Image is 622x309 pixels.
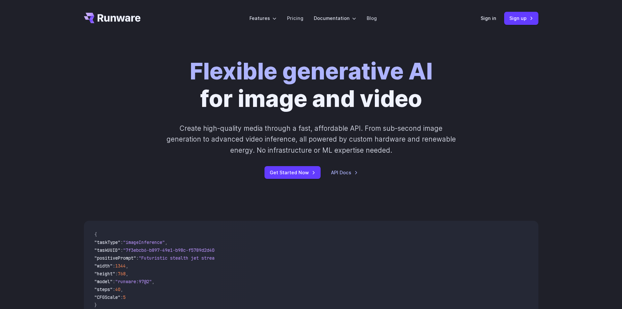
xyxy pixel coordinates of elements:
a: Sign in [481,14,496,22]
label: Documentation [314,14,356,22]
span: : [115,271,118,277]
span: : [113,286,115,292]
h1: for image and video [190,58,433,112]
span: , [126,263,128,269]
a: Sign up [504,12,538,25]
span: "CFGScale" [94,294,120,300]
span: 40 [115,286,120,292]
span: "positivePrompt" [94,255,136,261]
span: , [120,286,123,292]
span: : [120,247,123,253]
span: , [165,239,167,245]
span: 1344 [115,263,126,269]
a: Go to / [84,13,141,23]
span: 768 [118,271,126,277]
label: Features [249,14,277,22]
a: Blog [367,14,377,22]
span: "width" [94,263,113,269]
span: "height" [94,271,115,277]
span: "taskUUID" [94,247,120,253]
a: API Docs [331,169,358,176]
span: , [126,271,128,277]
span: : [120,294,123,300]
strong: Flexible generative AI [190,57,433,85]
span: "taskType" [94,239,120,245]
span: { [94,232,97,237]
a: Pricing [287,14,303,22]
span: 5 [123,294,126,300]
a: Get Started Now [264,166,321,179]
span: "runware:97@2" [115,279,152,284]
span: "7f3ebcb6-b897-49e1-b98c-f5789d2d40d7" [123,247,222,253]
span: : [120,239,123,245]
span: "imageInference" [123,239,165,245]
span: , [152,279,154,284]
span: "Futuristic stealth jet streaking through a neon-lit cityscape with glowing purple exhaust" [139,255,376,261]
p: Create high-quality media through a fast, affordable API. From sub-second image generation to adv... [166,123,456,156]
span: : [113,279,115,284]
span: "steps" [94,286,113,292]
span: } [94,302,97,308]
span: "model" [94,279,113,284]
span: : [136,255,139,261]
span: : [113,263,115,269]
